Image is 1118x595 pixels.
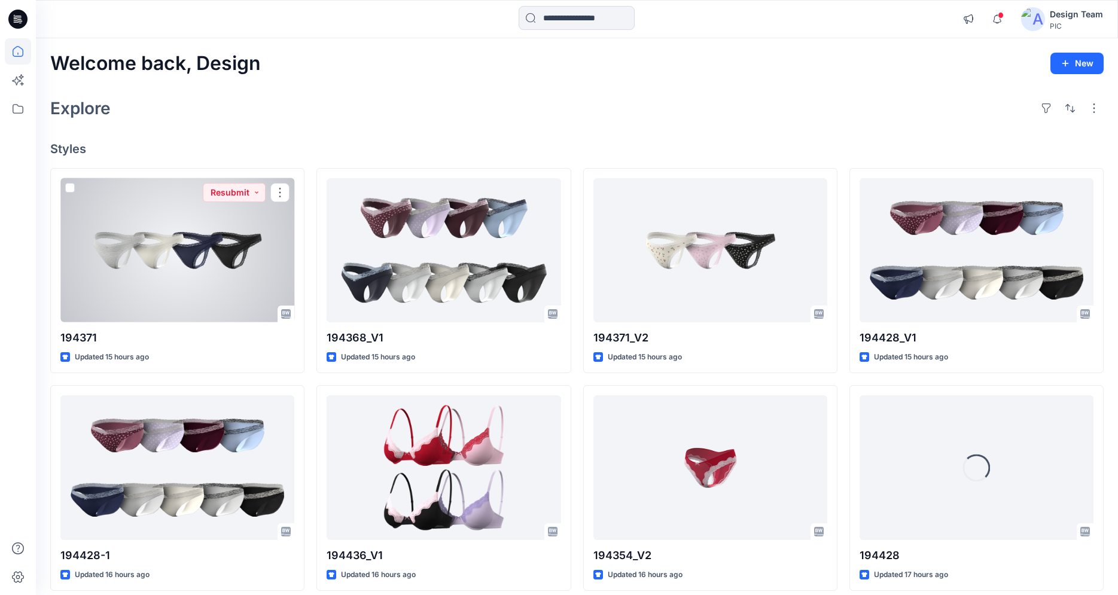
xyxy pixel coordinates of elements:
h4: Styles [50,142,1104,156]
img: avatar [1021,7,1045,31]
h2: Explore [50,99,111,118]
a: 194371_V2 [593,178,827,322]
button: New [1050,53,1104,74]
p: 194354_V2 [593,547,827,564]
p: Updated 16 hours ago [608,569,683,581]
p: Updated 15 hours ago [874,351,948,364]
p: Updated 15 hours ago [75,351,149,364]
p: 194368_V1 [327,329,560,346]
div: PIC [1050,22,1103,30]
p: Updated 15 hours ago [341,351,415,364]
p: Updated 15 hours ago [608,351,682,364]
a: 194371 [60,178,294,322]
div: Design Team [1050,7,1103,22]
a: 194436_V1 [327,395,560,539]
a: 194368_V1 [327,178,560,322]
p: 194428-1 [60,547,294,564]
p: 194436_V1 [327,547,560,564]
p: 194371_V2 [593,329,827,346]
p: Updated 17 hours ago [874,569,948,581]
p: Updated 16 hours ago [341,569,416,581]
a: 194428-1 [60,395,294,539]
p: 194428_V1 [860,329,1093,346]
h2: Welcome back, Design [50,53,261,75]
p: 194428 [860,547,1093,564]
p: 194371 [60,329,294,346]
a: 194354_V2 [593,395,827,539]
a: 194428_V1 [860,178,1093,322]
p: Updated 16 hours ago [75,569,150,581]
